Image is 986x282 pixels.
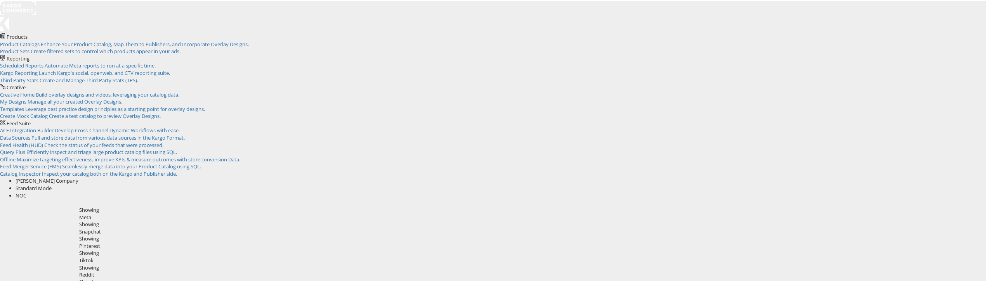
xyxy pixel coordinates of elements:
[41,40,249,47] span: Enhance Your Product Catalog, Map Them to Publishers, and Incorporate Overlay Designs.
[55,126,180,133] span: Develop Cross-Channel Dynamic Workflows with ease.
[45,61,156,68] span: Automate Meta reports to run at a specific time.
[16,176,78,183] span: [PERSON_NAME] Company
[44,140,163,147] span: Check the status of your feeds that were processed.
[62,162,201,169] span: Seamlessly merge data into your Product Catalog using SQL.
[7,119,31,126] span: Feed Suite
[49,111,161,118] span: Create a test catalog to preview Overlay Designs.
[36,90,179,97] span: Build overlay designs and videos, leveraging your catalog data.
[31,133,185,140] span: Pull and store data from various data sources in the Kargo Format.
[28,97,122,104] span: Manage all your created Overlay Designs.
[17,155,240,162] span: Maximize targeting effectiveness, improve KPIs & measure outcomes with store conversion Data.
[25,104,205,111] span: Leverage best practice design principles as a starting point for overlay designs.
[16,183,52,190] span: Standard Mode
[39,68,170,75] span: Launch Kargo's social, openweb, and CTV reporting suite.
[16,191,26,198] span: NOC
[7,32,28,39] span: Products
[31,47,181,54] span: Create filtered sets to control which products appear in your ads.
[26,147,177,154] span: Efficiently inspect and triage large product catalog files using SQL.
[7,83,26,90] span: Creative
[40,76,138,83] span: Create and Manage Third Party Stats (TPS).
[7,54,30,61] span: Reporting
[42,169,177,176] span: Inspect your catalog both on the Kargo and Publisher side.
